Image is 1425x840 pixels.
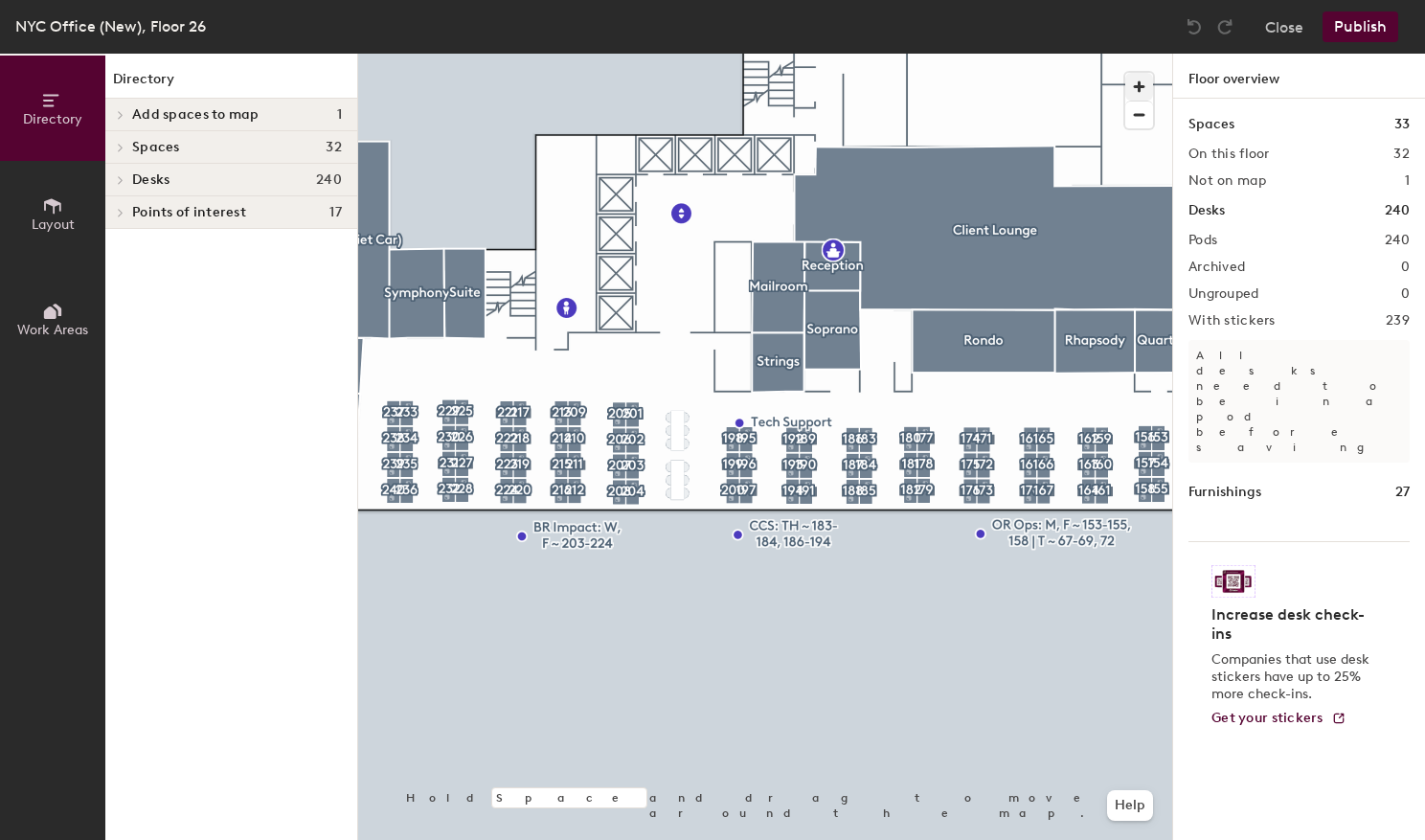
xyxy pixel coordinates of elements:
[1385,233,1410,248] h2: 240
[1188,313,1276,329] h2: With stickers
[1265,11,1303,42] button: Close
[1188,286,1259,302] h2: Ungrouped
[1323,11,1398,42] button: Publish
[15,14,206,38] div: NYC Office (New), Floor 26
[1188,233,1217,248] h2: Pods
[1188,340,1410,463] p: All desks need to be in a pod before saving
[1211,711,1346,727] a: Get your stickers
[132,172,170,188] span: Desks
[1188,173,1266,189] h2: Not on map
[132,140,180,155] span: Spaces
[1215,17,1234,36] img: Redo
[1173,54,1425,99] h1: Floor overview
[1185,17,1204,36] img: Undo
[1188,482,1261,503] h1: Furnishings
[1188,260,1245,275] h2: Archived
[1188,114,1234,135] h1: Spaces
[1394,114,1410,135] h1: 33
[1401,286,1410,302] h2: 0
[132,205,246,220] span: Points of interest
[329,205,342,220] span: 17
[1385,200,1410,221] h1: 240
[23,111,82,127] span: Directory
[1393,147,1410,162] h2: 32
[1386,313,1410,329] h2: 239
[1211,605,1375,644] h4: Increase desk check-ins
[1211,710,1323,726] span: Get your stickers
[1211,651,1375,703] p: Companies that use desk stickers have up to 25% more check-ins.
[337,107,342,123] span: 1
[1211,565,1255,598] img: Sticker logo
[17,322,88,338] span: Work Areas
[1188,147,1270,162] h2: On this floor
[105,69,357,99] h1: Directory
[326,140,342,155] span: 32
[1405,173,1410,189] h2: 1
[1188,200,1225,221] h1: Desks
[316,172,342,188] span: 240
[1395,482,1410,503] h1: 27
[1107,790,1153,821] button: Help
[32,216,75,233] span: Layout
[1401,260,1410,275] h2: 0
[132,107,260,123] span: Add spaces to map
